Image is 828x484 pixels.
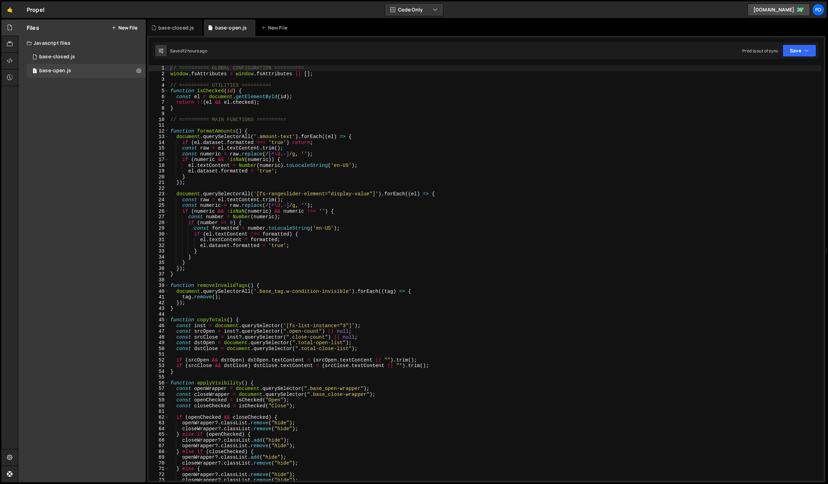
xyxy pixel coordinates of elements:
div: 33 [149,248,169,254]
div: 4 [149,83,169,88]
div: 7 [149,100,169,105]
div: 44 [149,312,169,317]
div: 13 [149,134,169,140]
div: 17111/47186.js [27,64,146,78]
div: 69 [149,455,169,460]
div: 53 [149,363,169,369]
div: 35 [149,260,169,266]
div: Saved [170,48,207,54]
div: 26 [149,209,169,214]
div: 5 [149,88,169,94]
div: 71 [149,466,169,472]
div: 39 [149,283,169,289]
div: 15 [149,145,169,151]
div: 8 [149,105,169,111]
div: 16 [149,151,169,157]
div: 20 [149,174,169,180]
div: base-closed.js [158,24,194,31]
div: 62 [149,415,169,421]
div: 57 [149,386,169,392]
div: 23 [149,191,169,197]
a: fo [812,3,825,16]
div: 41 [149,294,169,300]
div: 29 [149,226,169,231]
div: base-closed.js [39,54,75,60]
div: 30 [149,231,169,237]
div: 67 [149,443,169,449]
div: 70 [149,460,169,466]
div: 40 [149,289,169,295]
div: 73 [149,477,169,483]
div: 12 [149,128,169,134]
div: 43 [149,306,169,312]
div: 38 [149,277,169,283]
div: 11 [149,122,169,128]
div: Propel [27,6,44,14]
div: 18 [149,163,169,169]
h2: Files [27,24,39,32]
div: 45 [149,317,169,323]
div: 17111/47461.js [27,50,146,64]
div: 50 [149,346,169,352]
div: 65 [149,432,169,438]
div: 55 [149,374,169,380]
div: base-open.js [215,24,247,31]
button: New File [111,25,137,31]
div: 63 [149,420,169,426]
div: 46 [149,323,169,329]
div: 59 [149,397,169,403]
div: 27 [149,214,169,220]
div: 64 [149,426,169,432]
div: 51 [149,351,169,357]
div: 34 [149,254,169,260]
div: 66 [149,438,169,443]
div: 31 [149,237,169,243]
div: base-open.js [39,68,71,74]
a: 🤙 [1,1,18,18]
div: 72 [149,472,169,478]
div: 17 [149,157,169,163]
div: 37 [149,271,169,277]
span: 1 [33,69,37,74]
div: 21 [149,180,169,186]
div: 3 [149,77,169,83]
div: 52 [149,357,169,363]
div: New File [261,24,290,31]
div: Prod is out of sync [742,48,778,54]
div: 2 [149,71,169,77]
div: 56 [149,380,169,386]
button: Code Only [385,3,443,16]
div: 49 [149,340,169,346]
div: 54 [149,369,169,375]
button: Save [783,44,816,57]
div: 36 [149,266,169,272]
div: 47 [149,329,169,334]
div: 14 [149,140,169,146]
div: Javascript files [18,36,146,50]
div: 9 [149,111,169,117]
div: 25 [149,203,169,209]
div: 12 hours ago [183,48,207,54]
div: 32 [149,243,169,249]
div: 10 [149,117,169,123]
div: 19 [149,168,169,174]
div: 61 [149,409,169,415]
a: [DOMAIN_NAME] [747,3,810,16]
div: 1 [149,65,169,71]
div: 42 [149,300,169,306]
div: 22 [149,186,169,192]
div: 6 [149,94,169,100]
div: 24 [149,197,169,203]
div: 60 [149,403,169,409]
div: 48 [149,334,169,340]
div: 58 [149,392,169,398]
div: 68 [149,449,169,455]
div: 28 [149,220,169,226]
